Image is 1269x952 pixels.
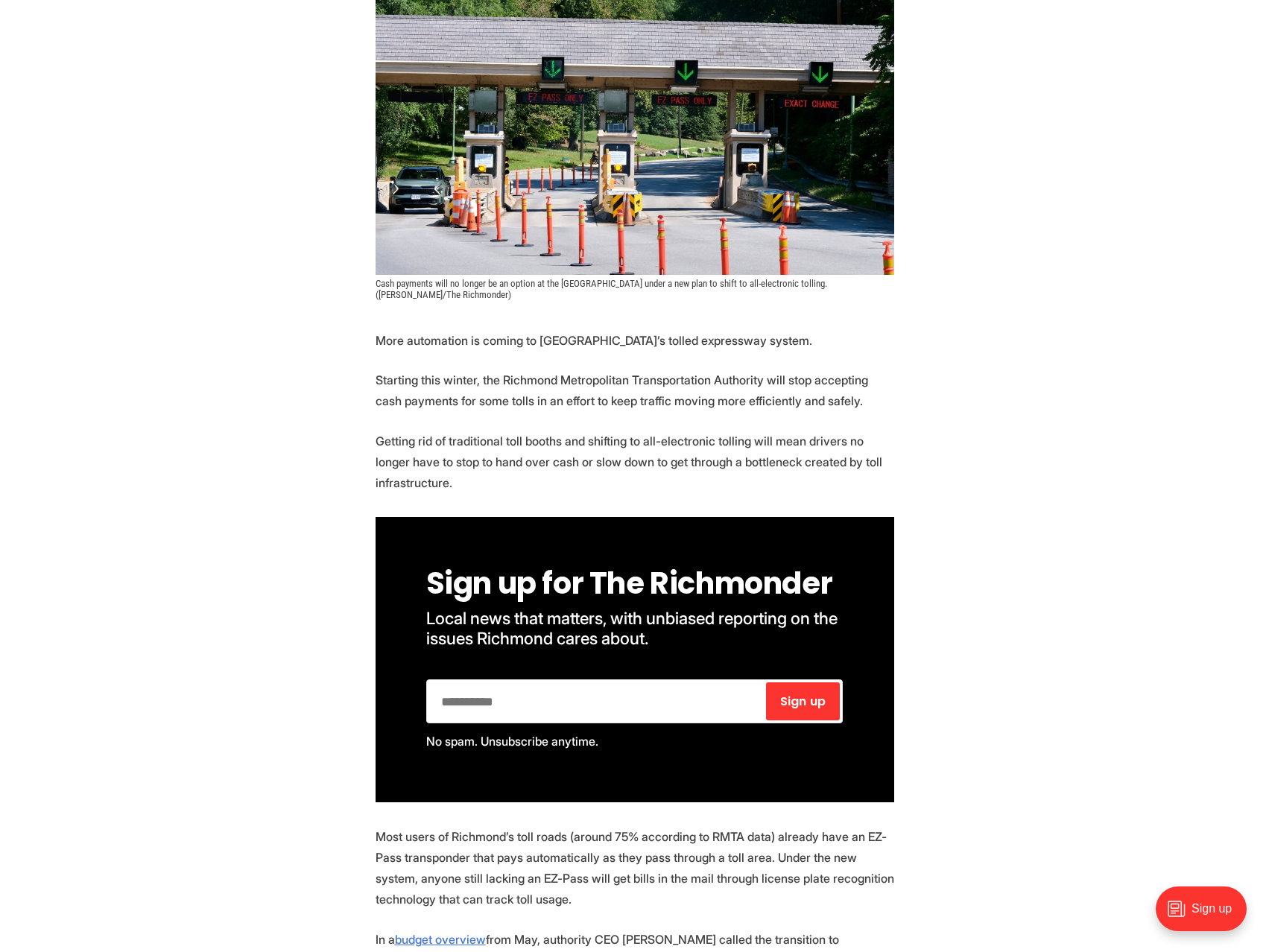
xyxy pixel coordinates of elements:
span: Local news that matters, with unbiased reporting on the issues Richmond cares about. [426,608,841,648]
span: Sign up [780,696,826,708]
p: Getting rid of traditional toll booths and shifting to all-electronic tolling will mean drivers n... [376,431,894,493]
p: Most users of Richmond’s toll roads (around 75% according to RMTA data) already have an EZ-Pass t... [376,826,894,910]
span: No spam. Unsubscribe anytime. [426,734,598,749]
p: Starting this winter, the Richmond Metropolitan Transportation Authority will stop accepting cash... [376,369,894,411]
p: More automation is coming to [GEOGRAPHIC_DATA]’s tolled expressway system. [376,330,894,351]
a: budget overview [395,932,486,947]
span: Sign up for The Richmonder [426,562,833,604]
iframe: portal-trigger [1143,879,1269,952]
button: Sign up [766,682,841,720]
span: Cash payments will no longer be an option at the [GEOGRAPHIC_DATA] under a new plan to shift to a... [376,278,829,300]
